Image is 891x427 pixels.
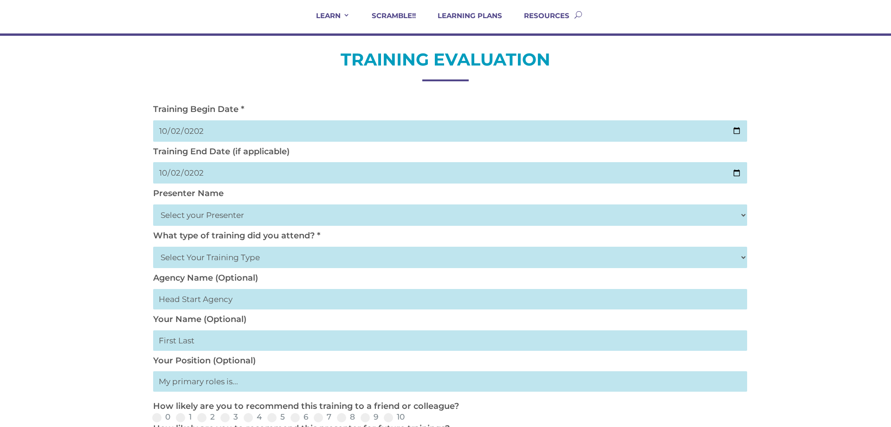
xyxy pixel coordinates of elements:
[291,413,308,421] label: 6
[153,314,246,324] label: Your Name (Optional)
[153,289,747,309] input: Head Start Agency
[337,413,355,421] label: 8
[244,413,262,421] label: 4
[153,273,258,283] label: Agency Name (Optional)
[426,11,502,33] a: LEARNING PLANS
[314,413,331,421] label: 7
[197,413,215,421] label: 2
[220,413,238,421] label: 3
[153,330,747,351] input: First Last
[153,188,224,198] label: Presenter Name
[152,413,170,421] label: 0
[512,11,569,33] a: RESOURCES
[153,355,256,366] label: Your Position (Optional)
[153,230,320,241] label: What type of training did you attend? *
[153,104,244,114] label: Training Begin Date *
[360,11,416,33] a: SCRAMBLE!!
[384,413,405,421] label: 10
[153,371,747,392] input: My primary roles is...
[153,146,290,157] label: Training End Date (if applicable)
[361,413,378,421] label: 9
[267,413,285,421] label: 5
[153,401,742,412] p: How likely are you to recommend this training to a friend or colleague?
[148,48,742,75] h2: TRAINING EVALUATION
[304,11,350,33] a: LEARN
[176,413,192,421] label: 1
